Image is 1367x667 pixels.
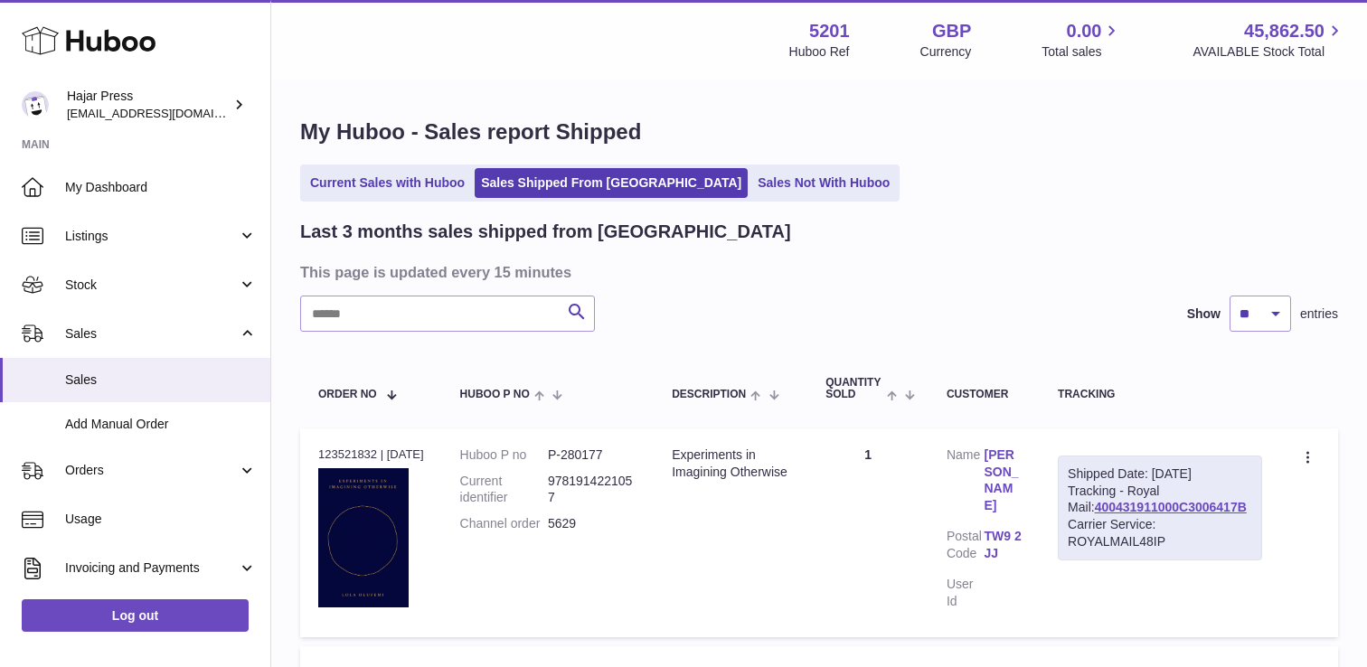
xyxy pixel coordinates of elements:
a: Sales Not With Huboo [751,168,896,198]
span: Sales [65,325,238,343]
div: Hajar Press [67,88,230,122]
dt: Current identifier [460,473,548,507]
h3: This page is updated every 15 minutes [300,262,1334,282]
span: Add Manual Order [65,416,257,433]
span: 45,862.50 [1244,19,1325,43]
a: 400431911000C3006417B [1095,500,1247,514]
dt: Name [947,446,985,520]
img: editorial@hajarpress.com [22,91,49,118]
span: Total sales [1042,43,1122,61]
div: Currency [920,43,972,61]
a: Current Sales with Huboo [304,168,471,198]
span: My Dashboard [65,179,257,196]
dt: Huboo P no [460,446,548,464]
a: [PERSON_NAME] [985,446,1023,515]
div: Tracking - Royal Mail: [1058,456,1262,560]
a: Log out [22,599,249,632]
div: 123521832 | [DATE] [318,446,424,463]
dt: Channel order [460,515,548,532]
div: Experiments in Imagining Otherwise [672,446,789,481]
a: 0.00 Total sales [1042,19,1122,61]
strong: 5201 [809,19,850,43]
span: Order No [318,389,377,400]
img: 1620153565.png [318,468,409,607]
div: Shipped Date: [DATE] [1068,465,1252,483]
span: Sales [65,371,257,389]
span: Listings [65,228,238,245]
span: Invoicing and Payments [65,559,238,577]
a: Sales Shipped From [GEOGRAPHIC_DATA] [475,168,748,198]
span: [EMAIL_ADDRESS][DOMAIN_NAME] [67,106,266,120]
span: entries [1300,305,1338,323]
dd: 9781914221057 [548,473,636,507]
span: Description [672,389,746,400]
h1: My Huboo - Sales report Shipped [300,117,1338,146]
span: Huboo P no [460,389,530,400]
dd: 5629 [548,515,636,532]
span: 0.00 [1067,19,1102,43]
div: Carrier Service: ROYALMAIL48IP [1068,516,1252,550]
div: Huboo Ref [789,43,850,61]
div: Tracking [1058,389,1262,400]
strong: GBP [932,19,971,43]
a: 45,862.50 AVAILABLE Stock Total [1193,19,1345,61]
label: Show [1187,305,1221,323]
dt: Postal Code [947,528,985,567]
dd: P-280177 [548,446,636,464]
dt: User Id [947,576,985,610]
span: AVAILABLE Stock Total [1193,43,1345,61]
a: TW9 2JJ [985,528,1023,562]
span: Usage [65,511,257,528]
h2: Last 3 months sales shipped from [GEOGRAPHIC_DATA] [300,220,791,244]
span: Orders [65,462,238,479]
span: Stock [65,277,238,294]
div: Customer [947,389,1022,400]
td: 1 [807,428,929,637]
span: Quantity Sold [825,377,881,400]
